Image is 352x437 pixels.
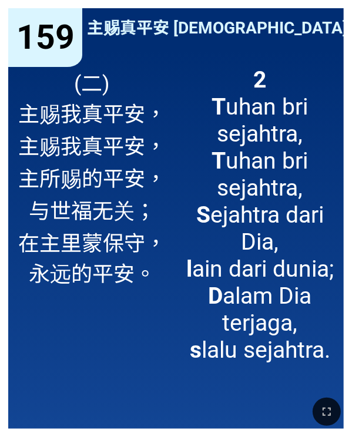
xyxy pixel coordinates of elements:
b: l [186,256,192,283]
span: (二) 主赐我真平安， 主赐我真平安， 主所赐的平安， 与世福无关； 在主里蒙保守， 永远的平安。 [18,66,166,289]
b: D [208,283,223,310]
b: T [212,147,226,174]
b: S [196,201,210,228]
b: T [212,93,226,120]
b: 2 [253,66,266,93]
b: s [190,337,202,364]
span: uhan bri sejahtra, uhan bri sejahtra, ejahtra dari Dia, ain dari dunia; alam Dia terjaga, lalu se... [185,66,335,364]
span: 159 [16,18,75,57]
